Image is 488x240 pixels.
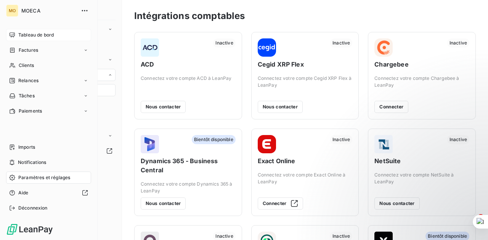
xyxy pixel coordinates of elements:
[19,62,34,69] span: Clients
[141,101,186,113] button: Nous contacter
[19,92,35,99] span: Tâches
[258,172,353,185] span: Connectez votre compte Exact Online à LeanPay
[134,9,245,23] h3: Intégrations comptables
[21,8,76,14] span: MOECA
[19,47,38,54] span: Factures
[335,166,488,219] iframe: Intercom notifications message
[18,32,54,38] span: Tableau de bord
[141,197,186,210] button: Nous contacter
[447,135,469,144] span: Inactive
[141,181,236,194] span: Connectez votre compte Dynamics 365 à LeanPay
[258,156,353,165] span: Exact Online
[18,144,35,151] span: Imports
[18,159,46,166] span: Notifications
[18,189,29,196] span: Aide
[330,38,352,48] span: Inactive
[6,187,91,199] a: Aide
[258,101,303,113] button: Nous contacter
[374,135,393,153] img: NetSuite logo
[258,75,353,89] span: Connectez votre compte Cegid XRP Flex à LeanPay
[6,223,53,235] img: Logo LeanPay
[213,38,235,48] span: Inactive
[374,38,393,57] img: Chargebee logo
[462,214,480,232] iframe: Intercom live chat
[330,135,352,144] span: Inactive
[141,60,236,69] span: ACD
[18,174,70,181] span: Paramètres et réglages
[141,156,236,175] span: Dynamics 365 - Business Central
[192,135,236,144] span: Bientôt disponible
[6,5,18,17] div: MO
[374,75,469,89] span: Connectez votre compte Chargebee à LeanPay
[141,75,236,82] span: Connectez votre compte ACD à LeanPay
[374,60,469,69] span: Chargebee
[141,135,159,153] img: Dynamics 365 - Business Central logo
[447,38,469,48] span: Inactive
[18,205,48,211] span: Déconnexion
[258,38,276,57] img: Cegid XRP Flex logo
[478,214,484,220] span: 2
[141,38,159,57] img: ACD logo
[374,156,469,165] span: NetSuite
[374,101,408,113] button: Connecter
[19,108,42,114] span: Paiements
[258,60,353,69] span: Cegid XRP Flex
[258,197,303,210] button: Connecter
[18,77,39,84] span: Relances
[258,135,276,153] img: Exact Online logo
